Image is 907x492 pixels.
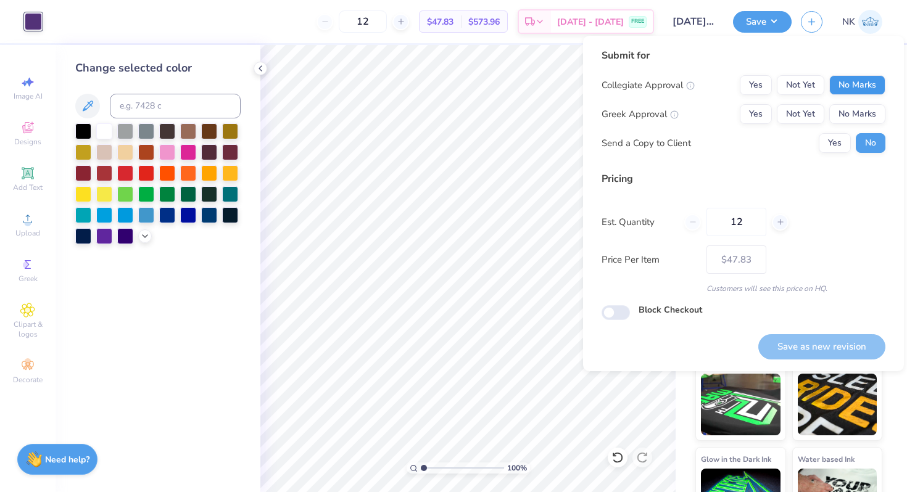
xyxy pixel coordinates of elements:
[631,17,644,26] span: FREE
[602,48,885,63] div: Submit for
[602,253,697,267] label: Price Per Item
[701,374,781,435] img: Neon Ink
[798,453,855,465] span: Water based Ink
[19,274,38,284] span: Greek
[602,215,675,229] label: Est. Quantity
[75,60,241,76] div: Change selected color
[339,10,387,33] input: – –
[842,10,882,34] a: NK
[798,374,877,435] img: Metallic & Glitter Ink
[14,137,41,147] span: Designs
[777,104,824,124] button: Not Yet
[110,94,241,118] input: e.g. 7428 c
[856,133,885,153] button: No
[602,283,885,294] div: Customers will see this price on HQ.
[602,78,695,92] div: Collegiate Approval
[733,11,792,33] button: Save
[701,453,771,465] span: Glow in the Dark Ink
[13,182,43,192] span: Add Text
[706,208,766,236] input: – –
[819,133,851,153] button: Yes
[740,75,772,95] button: Yes
[13,375,43,385] span: Decorate
[602,136,691,150] div: Send a Copy to Client
[6,319,49,339] span: Clipart & logos
[602,171,885,186] div: Pricing
[14,91,43,101] span: Image AI
[777,75,824,95] button: Not Yet
[557,15,624,28] span: [DATE] - [DATE]
[468,15,500,28] span: $573.96
[829,104,885,124] button: No Marks
[842,15,855,29] span: NK
[602,107,679,121] div: Greek Approval
[45,454,89,465] strong: Need help?
[663,9,724,34] input: Untitled Design
[858,10,882,34] img: Nasrullah Khan
[15,228,40,238] span: Upload
[639,303,702,316] label: Block Checkout
[507,462,527,474] span: 100 %
[740,104,772,124] button: Yes
[427,15,453,28] span: $47.83
[829,75,885,95] button: No Marks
